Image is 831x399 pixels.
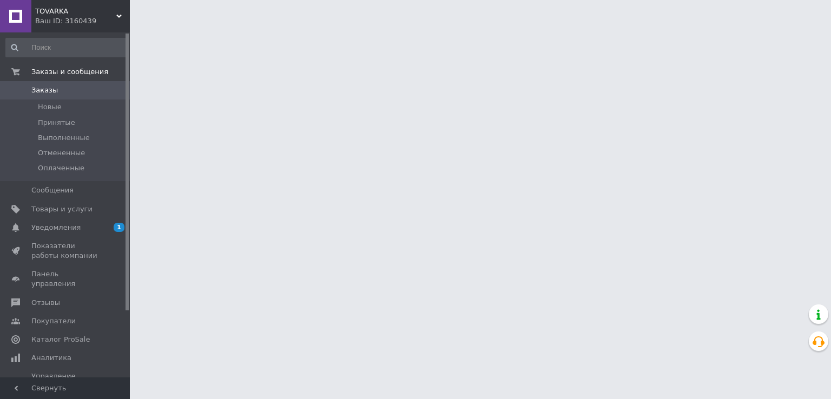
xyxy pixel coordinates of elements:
span: Панель управления [31,269,100,289]
span: 1 [114,223,124,232]
span: Товары и услуги [31,204,93,214]
span: Принятые [38,118,75,128]
span: Аналитика [31,353,71,363]
span: Оплаченные [38,163,84,173]
span: Сообщения [31,185,74,195]
span: Отзывы [31,298,60,308]
span: Показатели работы компании [31,241,100,261]
span: Новые [38,102,62,112]
span: Каталог ProSale [31,335,90,344]
span: Управление сайтом [31,371,100,391]
span: Отмененные [38,148,85,158]
span: TOVARKA [35,6,116,16]
span: Уведомления [31,223,81,232]
span: Выполненные [38,133,90,143]
input: Поиск [5,38,128,57]
span: Покупатели [31,316,76,326]
span: Заказы [31,85,58,95]
span: Заказы и сообщения [31,67,108,77]
div: Ваш ID: 3160439 [35,16,130,26]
